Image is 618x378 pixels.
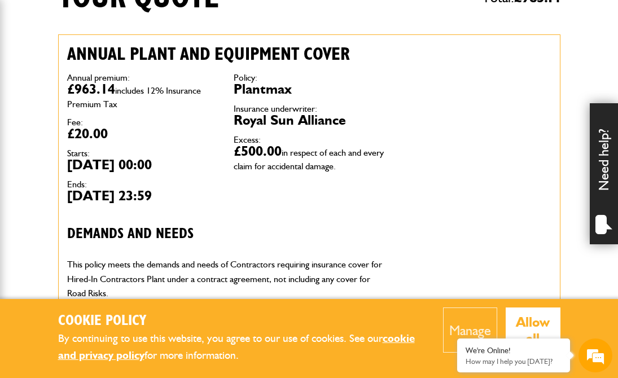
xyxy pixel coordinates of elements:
[67,180,217,189] dt: Ends:
[154,295,205,310] em: Start Chat
[234,82,384,96] dd: Plantmax
[234,73,384,82] dt: Policy:
[67,226,384,243] h3: Demands and needs
[19,63,47,78] img: d_20077148190_company_1631870298795_20077148190
[67,82,217,109] dd: £963.14
[67,158,217,172] dd: [DATE] 00:00
[67,118,217,127] dt: Fee:
[67,85,201,109] span: includes 12% Insurance Premium Tax
[506,307,560,353] button: Allow all
[67,73,217,82] dt: Annual premium:
[67,149,217,158] dt: Starts:
[59,63,190,78] div: Chat with us now
[58,313,427,330] h2: Cookie Policy
[67,127,217,140] dd: £20.00
[15,138,206,162] input: Enter your email address
[234,113,384,127] dd: Royal Sun Alliance
[466,357,562,366] p: How may I help you today?
[185,6,212,33] div: Minimize live chat window
[67,43,384,65] h2: Annual plant and equipment cover
[590,103,618,244] div: Need help?
[234,135,384,144] dt: Excess:
[67,189,217,203] dd: [DATE] 23:59
[234,144,384,172] dd: £500.00
[15,171,206,196] input: Enter your phone number
[67,257,384,301] p: This policy meets the demands and needs of Contractors requiring insurance cover for Hired-In Con...
[58,330,427,364] p: By continuing to use this website, you agree to our use of cookies. See our for more information.
[15,104,206,129] input: Enter your last name
[234,104,384,113] dt: Insurance underwriter:
[466,346,562,355] div: We're Online!
[443,307,497,353] button: Manage
[234,147,384,172] span: in respect of each and every claim for accidental damage.
[15,204,206,285] textarea: Type your message and hit 'Enter'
